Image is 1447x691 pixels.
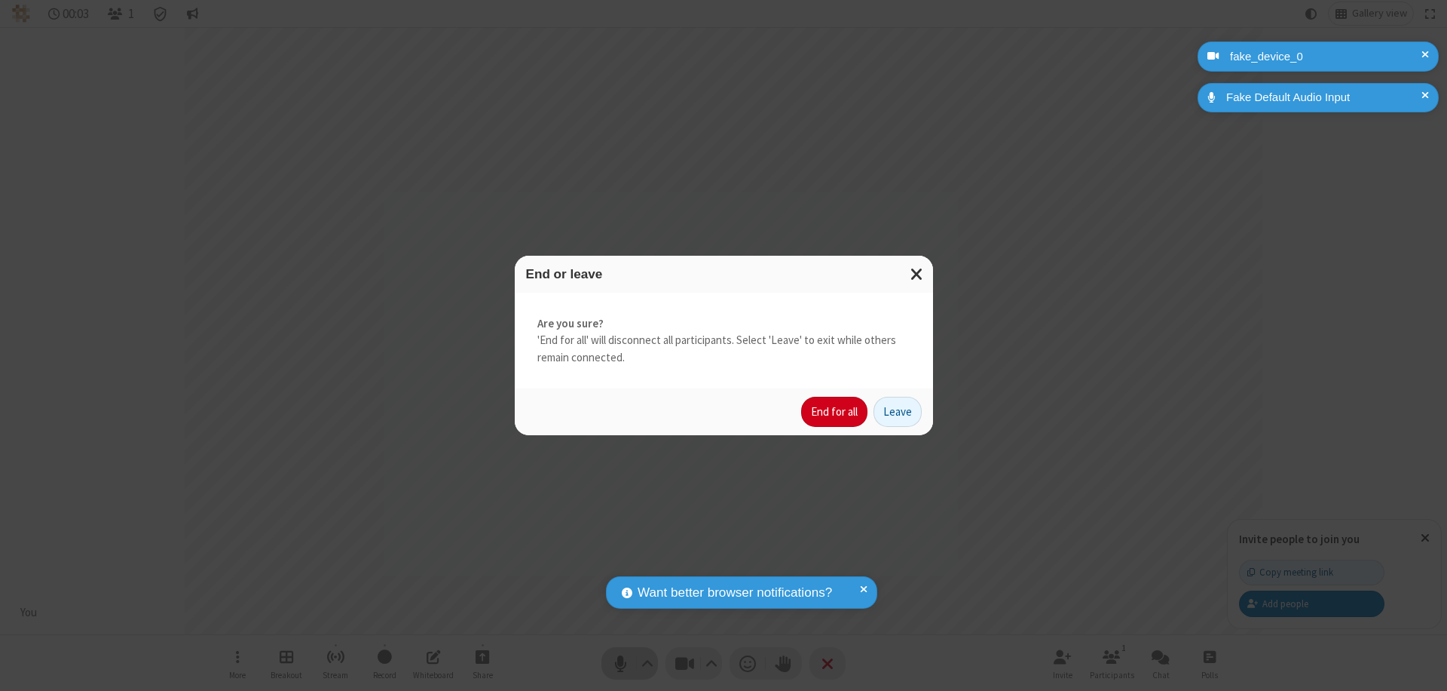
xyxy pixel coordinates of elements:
[801,397,867,427] button: End for all
[873,397,922,427] button: Leave
[537,315,910,333] strong: Are you sure?
[515,293,933,389] div: 'End for all' will disconnect all participants. Select 'Leave' to exit while others remain connec...
[901,256,933,293] button: Close modal
[1225,48,1427,66] div: fake_device_0
[638,583,832,603] span: Want better browser notifications?
[1221,89,1427,106] div: Fake Default Audio Input
[526,267,922,281] h3: End or leave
